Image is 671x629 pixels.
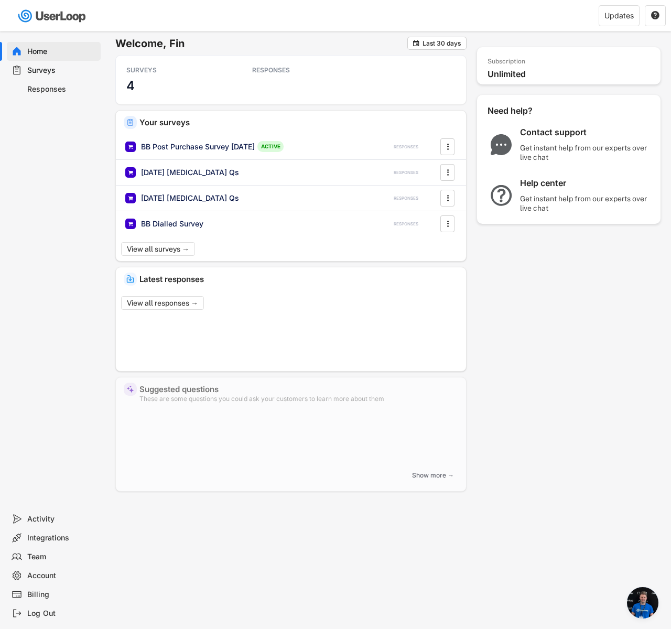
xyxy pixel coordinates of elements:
h3: 4 [126,78,135,94]
text:  [447,192,449,203]
div: BB Dialled Survey [141,219,203,229]
img: MagicMajor%20%28Purple%29.svg [126,385,134,393]
div: ACTIVE [257,141,284,152]
div: RESPONSES [394,144,418,150]
div: Updates [604,12,634,19]
button:  [442,139,453,155]
button: Show more → [408,468,458,483]
div: Last 30 days [423,40,461,47]
img: ChatMajor.svg [488,134,515,155]
div: Integrations [27,533,96,543]
div: These are some questions you could ask your customers to learn more about them [139,396,458,402]
h6: Welcome, Fin [115,37,407,50]
div: Contact support [520,127,651,138]
div: RESPONSES [252,66,347,74]
div: Need help? [488,105,561,116]
div: Billing [27,590,96,600]
div: Log Out [27,609,96,619]
div: RESPONSES [394,170,418,176]
div: Get instant help from our experts over live chat [520,143,651,162]
button:  [651,11,660,20]
div: Unlimited [488,69,655,80]
img: QuestionMarkInverseMajor.svg [488,185,515,206]
img: IncomingMajor.svg [126,275,134,283]
div: Home [27,47,96,57]
div: Get instant help from our experts over live chat [520,194,651,213]
div: RESPONSES [394,196,418,201]
div: Surveys [27,66,96,75]
button:  [442,165,453,180]
div: Subscription [488,58,525,66]
div: [DATE] [MEDICAL_DATA] Qs [141,167,239,178]
div: Your surveys [139,118,458,126]
div: [DATE] [MEDICAL_DATA] Qs [141,193,239,203]
img: userloop-logo-01.svg [16,5,90,27]
button:  [412,39,420,47]
div: Latest responses [139,275,458,283]
a: Open chat [627,587,658,619]
text:  [651,10,659,20]
button:  [442,190,453,206]
div: RESPONSES [394,221,418,227]
div: Suggested questions [139,385,458,393]
button: View all surveys → [121,242,195,256]
text:  [447,218,449,229]
text:  [447,141,449,152]
text:  [447,167,449,178]
div: Team [27,552,96,562]
text:  [413,39,419,47]
div: Account [27,571,96,581]
div: Help center [520,178,651,189]
button: View all responses → [121,296,204,310]
div: Responses [27,84,96,94]
div: SURVEYS [126,66,221,74]
div: Activity [27,514,96,524]
div: BB Post Purchase Survey [DATE] [141,142,255,152]
button:  [442,216,453,232]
